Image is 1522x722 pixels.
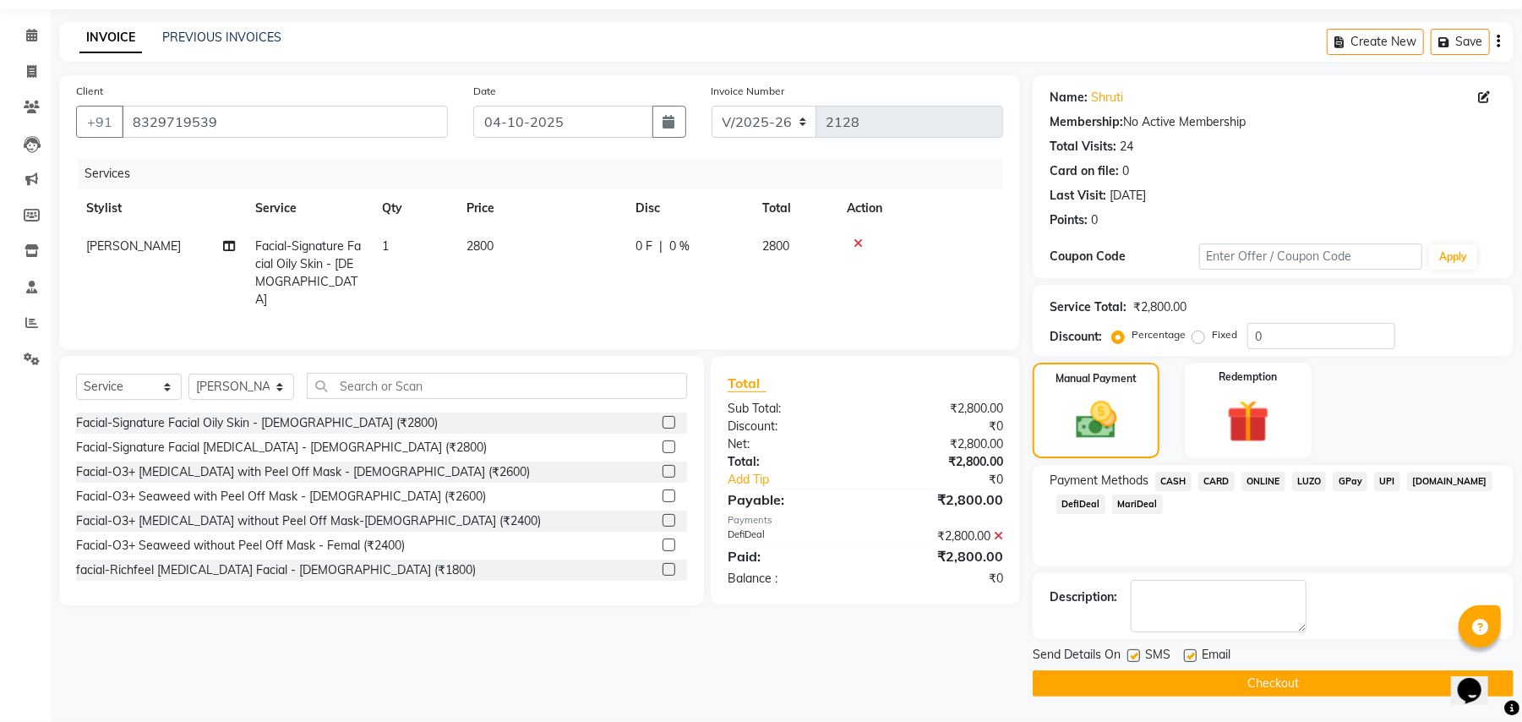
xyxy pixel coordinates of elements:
span: MariDeal [1112,495,1163,514]
button: Apply [1429,244,1477,270]
div: DefiDeal [715,528,865,545]
label: Redemption [1219,369,1277,385]
a: Add Tip [715,471,891,489]
span: Facial-Signature Facial Oily Skin - [DEMOGRAPHIC_DATA] [255,238,361,307]
th: Price [456,189,625,227]
th: Action [837,189,1003,227]
div: Payments [728,513,1003,528]
span: CASH [1155,472,1192,491]
label: Client [76,84,103,99]
span: UPI [1374,472,1400,491]
th: Total [752,189,837,227]
div: [DATE] [1110,187,1146,205]
div: Service Total: [1050,298,1126,316]
th: Stylist [76,189,245,227]
div: Facial-O3+ Seaweed without Peel Off Mask - Femal (₹2400) [76,537,405,555]
span: DefiDeal [1056,495,1105,514]
div: ₹2,800.00 [865,400,1016,418]
div: Facial-O3+ [MEDICAL_DATA] with Peel Off Mask - [DEMOGRAPHIC_DATA] (₹2600) [76,463,530,481]
span: SMS [1145,646,1170,667]
label: Fixed [1212,327,1237,342]
div: Paid: [715,546,865,566]
div: ₹0 [891,471,1016,489]
span: Payment Methods [1050,472,1148,490]
div: Facial-O3+ Seaweed with Peel Off Mask - [DEMOGRAPHIC_DATA] (₹2600) [76,488,486,506]
span: 2800 [466,238,494,254]
span: Total [728,375,766,392]
span: Email [1202,646,1230,667]
span: 2800 [762,238,789,254]
div: Payable: [715,490,865,510]
label: Manual Payment [1056,371,1137,386]
div: Membership: [1050,113,1123,131]
a: INVOICE [79,23,142,53]
button: Save [1431,29,1490,55]
div: Card on file: [1050,162,1119,180]
div: ₹0 [865,570,1016,588]
input: Search or Scan [307,373,687,399]
span: LUZO [1292,472,1327,491]
th: Disc [625,189,752,227]
button: Checkout [1033,670,1514,697]
a: Shruti [1091,89,1123,107]
div: Facial-O3+ [MEDICAL_DATA] without Peel Off Mask-[DEMOGRAPHIC_DATA] (₹2400) [76,512,541,530]
div: ₹2,800.00 [865,453,1016,471]
img: _cash.svg [1063,397,1130,444]
div: Last Visit: [1050,187,1106,205]
span: GPay [1333,472,1367,491]
div: No Active Membership [1050,113,1497,131]
div: ₹2,800.00 [865,490,1016,510]
div: Total: [715,453,865,471]
div: ₹2,800.00 [865,528,1016,545]
div: facial-Richfeel [MEDICAL_DATA] Facial - [DEMOGRAPHIC_DATA] (₹1800) [76,561,476,579]
div: Total Visits: [1050,138,1116,156]
span: 1 [382,238,389,254]
div: Services [78,158,1016,189]
a: PREVIOUS INVOICES [162,30,281,45]
div: 0 [1091,211,1098,229]
input: Search by Name/Mobile/Email/Code [122,106,448,138]
th: Service [245,189,372,227]
label: Percentage [1132,327,1186,342]
div: 0 [1122,162,1129,180]
div: Description: [1050,588,1117,606]
img: _gift.svg [1214,395,1283,448]
div: ₹0 [865,418,1016,435]
div: Facial-Signature Facial Oily Skin - [DEMOGRAPHIC_DATA] (₹2800) [76,414,438,432]
div: Facial-Signature Facial [MEDICAL_DATA] - [DEMOGRAPHIC_DATA] (₹2800) [76,439,487,457]
div: ₹2,800.00 [865,435,1016,453]
div: 24 [1120,138,1133,156]
button: +91 [76,106,123,138]
div: Points: [1050,211,1088,229]
div: Discount: [715,418,865,435]
span: ONLINE [1241,472,1285,491]
div: Discount: [1050,328,1102,346]
iframe: chat widget [1451,654,1505,705]
label: Invoice Number [712,84,785,99]
div: ₹2,800.00 [865,546,1016,566]
div: Sub Total: [715,400,865,418]
div: Balance : [715,570,865,588]
span: CARD [1198,472,1235,491]
span: [PERSON_NAME] [86,238,181,254]
div: Name: [1050,89,1088,107]
span: | [659,238,663,255]
div: ₹2,800.00 [1133,298,1187,316]
span: Send Details On [1033,646,1121,667]
button: Create New [1327,29,1424,55]
span: 0 F [636,238,652,255]
div: Coupon Code [1050,248,1198,265]
input: Enter Offer / Coupon Code [1199,243,1422,270]
div: Net: [715,435,865,453]
th: Qty [372,189,456,227]
span: 0 % [669,238,690,255]
label: Date [473,84,496,99]
span: [DOMAIN_NAME] [1407,472,1492,491]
